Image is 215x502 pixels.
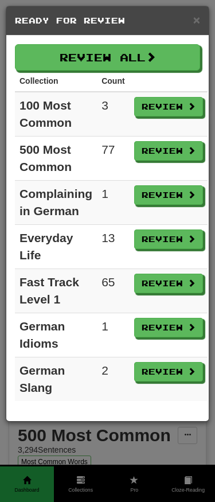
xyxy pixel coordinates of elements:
td: 1 [97,313,129,357]
td: German Slang [15,357,97,402]
td: 500 Most Common [15,137,97,181]
td: 13 [97,225,129,269]
button: Review [134,229,203,249]
td: Complaining in German [15,181,97,225]
h5: Ready for Review [15,15,200,26]
button: Close [193,14,200,26]
span: × [193,13,200,26]
button: Review [134,97,203,116]
td: 2 [97,357,129,402]
button: Review [134,274,203,293]
td: 100 Most Common [15,92,97,137]
td: 77 [97,137,129,181]
th: Count [97,71,129,92]
button: Review [134,141,203,161]
td: 3 [97,92,129,137]
th: Collection [15,71,97,92]
button: Review All [15,44,200,71]
td: Fast Track Level 1 [15,269,97,313]
td: 65 [97,269,129,313]
td: German Idioms [15,313,97,357]
td: Everyday Life [15,225,97,269]
button: Review [134,185,203,205]
td: 1 [97,181,129,225]
button: Review [134,318,203,337]
button: Review [134,362,203,382]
